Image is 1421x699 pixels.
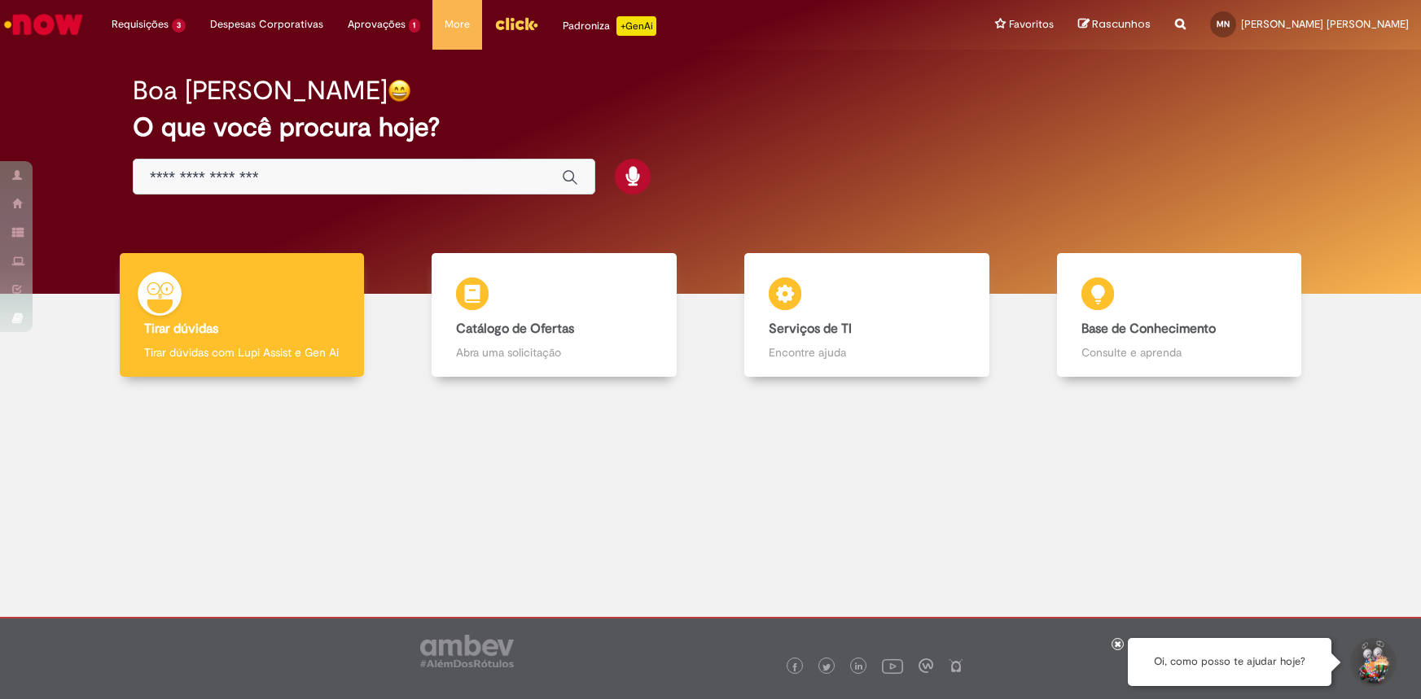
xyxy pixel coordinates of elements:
img: logo_footer_workplace.png [919,658,933,673]
p: Tirar dúvidas com Lupi Assist e Gen Ai [144,344,340,360]
p: +GenAi [616,16,656,36]
img: click_logo_yellow_360x200.png [494,11,538,36]
span: 3 [172,19,186,33]
img: logo_footer_ambev_rotulo_gray.png [420,635,514,667]
a: Serviços de TI Encontre ajuda [711,253,1024,378]
span: Favoritos [1009,16,1054,33]
img: happy-face.png [388,79,411,103]
h2: Boa [PERSON_NAME] [133,76,388,105]
div: Padroniza [563,16,656,36]
img: ServiceNow [2,8,86,41]
span: 1 [409,19,421,33]
p: Consulte e aprenda [1081,344,1278,360]
img: logo_footer_twitter.png [822,663,831,671]
b: Catálogo de Ofertas [456,321,574,337]
p: Abra uma solicitação [456,344,652,360]
span: MN [1217,19,1230,29]
span: Despesas Corporativas [210,16,323,33]
span: Rascunhos [1092,16,1151,32]
img: logo_footer_youtube.png [882,655,903,676]
img: logo_footer_naosei.png [949,658,963,673]
span: [PERSON_NAME] [PERSON_NAME] [1241,17,1409,31]
div: Oi, como posso te ajudar hoje? [1128,638,1331,686]
button: Iniciar Conversa de Suporte [1348,638,1397,687]
p: Encontre ajuda [769,344,965,360]
b: Base de Conhecimento [1081,321,1216,337]
a: Catálogo de Ofertas Abra uma solicitação [398,253,711,378]
b: Tirar dúvidas [144,321,218,337]
span: Requisições [112,16,169,33]
span: Aprovações [348,16,406,33]
img: logo_footer_facebook.png [791,663,799,671]
h2: O que você procura hoje? [133,113,1288,142]
img: logo_footer_linkedin.png [855,662,863,672]
a: Base de Conhecimento Consulte e aprenda [1023,253,1335,378]
a: Tirar dúvidas Tirar dúvidas com Lupi Assist e Gen Ai [86,253,398,378]
span: More [445,16,470,33]
b: Serviços de TI [769,321,852,337]
a: Rascunhos [1078,17,1151,33]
